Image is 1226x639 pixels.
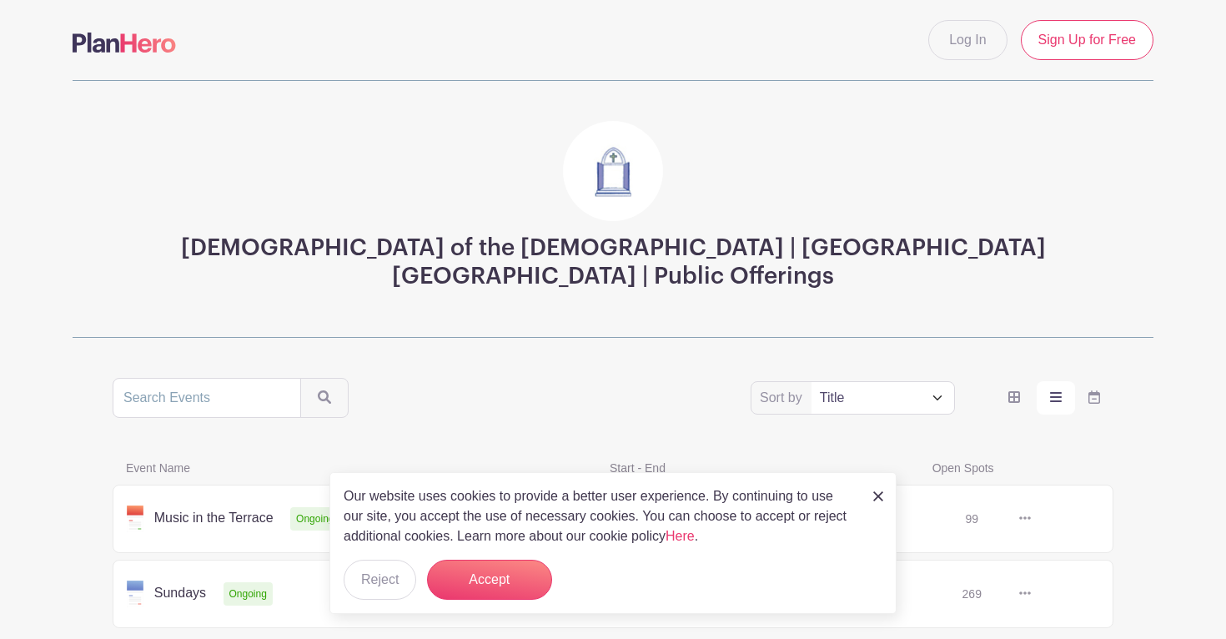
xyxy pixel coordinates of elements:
[1021,20,1153,60] a: Sign Up for Free
[116,458,600,478] span: Event Name
[113,234,1113,290] h3: [DEMOGRAPHIC_DATA] of the [DEMOGRAPHIC_DATA] | [GEOGRAPHIC_DATA] [GEOGRAPHIC_DATA] | Public Offer...
[344,486,856,546] p: Our website uses cookies to provide a better user experience. By continuing to use our site, you ...
[427,560,552,600] button: Accept
[73,33,176,53] img: logo-507f7623f17ff9eddc593b1ce0a138ce2505c220e1c5a4e2b4648c50719b7d32.svg
[995,381,1113,415] div: order and view
[873,491,883,501] img: close_button-5f87c8562297e5c2d7936805f587ecaba9071eb48480494691a3f1689db116b3.svg
[666,529,695,543] a: Here
[344,560,416,600] button: Reject
[113,378,301,418] input: Search Events
[600,458,922,478] span: Start - End
[928,20,1007,60] a: Log In
[760,388,807,408] label: Sort by
[563,121,663,221] img: Doors3.jpg
[922,458,1083,478] span: Open Spots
